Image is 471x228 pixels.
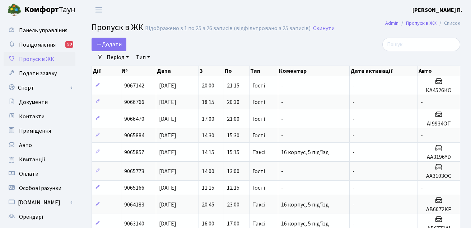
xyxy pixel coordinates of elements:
span: 15:30 [227,132,239,139]
nav: breadcrumb [374,16,471,31]
span: - [353,82,355,90]
span: Пропуск в ЖК [92,21,143,34]
a: Авто [4,138,75,152]
th: Авто [418,66,460,76]
span: 20:45 [202,201,214,209]
span: 9063140 [124,220,144,228]
span: 9066470 [124,115,144,123]
th: Тип [250,66,278,76]
span: 16 корпус, 5 під'їзд [281,220,329,228]
span: 18:15 [202,98,214,106]
span: [DATE] [159,220,176,228]
li: Список [437,19,460,27]
input: Пошук... [382,38,460,51]
a: [DOMAIN_NAME] [4,195,75,210]
a: Панель управління [4,23,75,38]
a: Квитанції [4,152,75,167]
a: Спорт [4,81,75,95]
span: Пропуск в ЖК [19,55,54,63]
span: 16:00 [202,220,214,228]
a: Повідомлення50 [4,38,75,52]
span: [DATE] [159,148,176,156]
span: 20:30 [227,98,239,106]
a: Приміщення [4,124,75,138]
span: - [353,115,355,123]
span: 12:15 [227,184,239,192]
span: 17:00 [227,220,239,228]
span: [DATE] [159,115,176,123]
span: - [281,98,283,106]
span: 14:30 [202,132,214,139]
span: 9064183 [124,201,144,209]
span: Контакти [19,113,45,120]
span: 21:00 [227,115,239,123]
span: [DATE] [159,132,176,139]
b: Комфорт [24,4,59,15]
span: 14:00 [202,167,214,175]
span: 16 корпус, 5 під'їзд [281,148,329,156]
a: Контакти [4,109,75,124]
span: 9065166 [124,184,144,192]
th: Дата активації [350,66,418,76]
span: [DATE] [159,184,176,192]
a: Admin [385,19,398,27]
a: Оплати [4,167,75,181]
span: Панель управління [19,27,67,34]
span: Таксі [252,149,265,155]
th: № [121,66,156,76]
a: Пропуск в ЖК [406,19,437,27]
a: Документи [4,95,75,109]
span: Особові рахунки [19,184,61,192]
th: Дії [92,66,121,76]
span: Гості [252,99,265,105]
a: Додати [92,38,126,51]
span: Гості [252,168,265,174]
th: Дата [156,66,199,76]
span: 9067142 [124,82,144,90]
span: Оплати [19,170,38,178]
span: Авто [19,141,32,149]
span: Таксі [252,221,265,227]
span: 15:15 [227,148,239,156]
th: Коментар [278,66,350,76]
th: З [199,66,224,76]
span: [DATE] [159,98,176,106]
span: - [281,115,283,123]
span: - [353,98,355,106]
span: - [421,98,423,106]
h5: АА3196YD [421,154,457,161]
span: 11:15 [202,184,214,192]
h5: КА4526КО [421,87,457,94]
a: [PERSON_NAME] П. [412,6,462,14]
h5: АВ6072КР [421,206,457,213]
a: Період [104,51,132,63]
span: - [353,148,355,156]
span: Гості [252,133,265,138]
span: - [421,132,423,139]
span: [DATE] [159,167,176,175]
span: 13:00 [227,167,239,175]
h5: АА3103ОС [421,173,457,180]
span: Повідомлення [19,41,56,49]
span: 9065884 [124,132,144,139]
span: Квитанції [19,156,45,163]
span: Гості [252,185,265,191]
span: Документи [19,98,48,106]
span: Додати [96,41,122,48]
span: - [353,201,355,209]
span: [DATE] [159,82,176,90]
a: Особові рахунки [4,181,75,195]
span: 16 корпус, 5 під'їзд [281,201,329,209]
span: - [353,167,355,175]
a: Скинути [313,25,335,32]
a: Орендарі [4,210,75,224]
span: Гості [252,116,265,122]
span: 23:00 [227,201,239,209]
span: 17:00 [202,115,214,123]
div: 50 [65,41,73,48]
span: - [353,220,355,228]
div: Відображено з 1 по 25 з 26 записів (відфільтровано з 25 записів). [145,25,312,32]
span: 9065773 [124,167,144,175]
span: - [281,184,283,192]
span: - [353,184,355,192]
